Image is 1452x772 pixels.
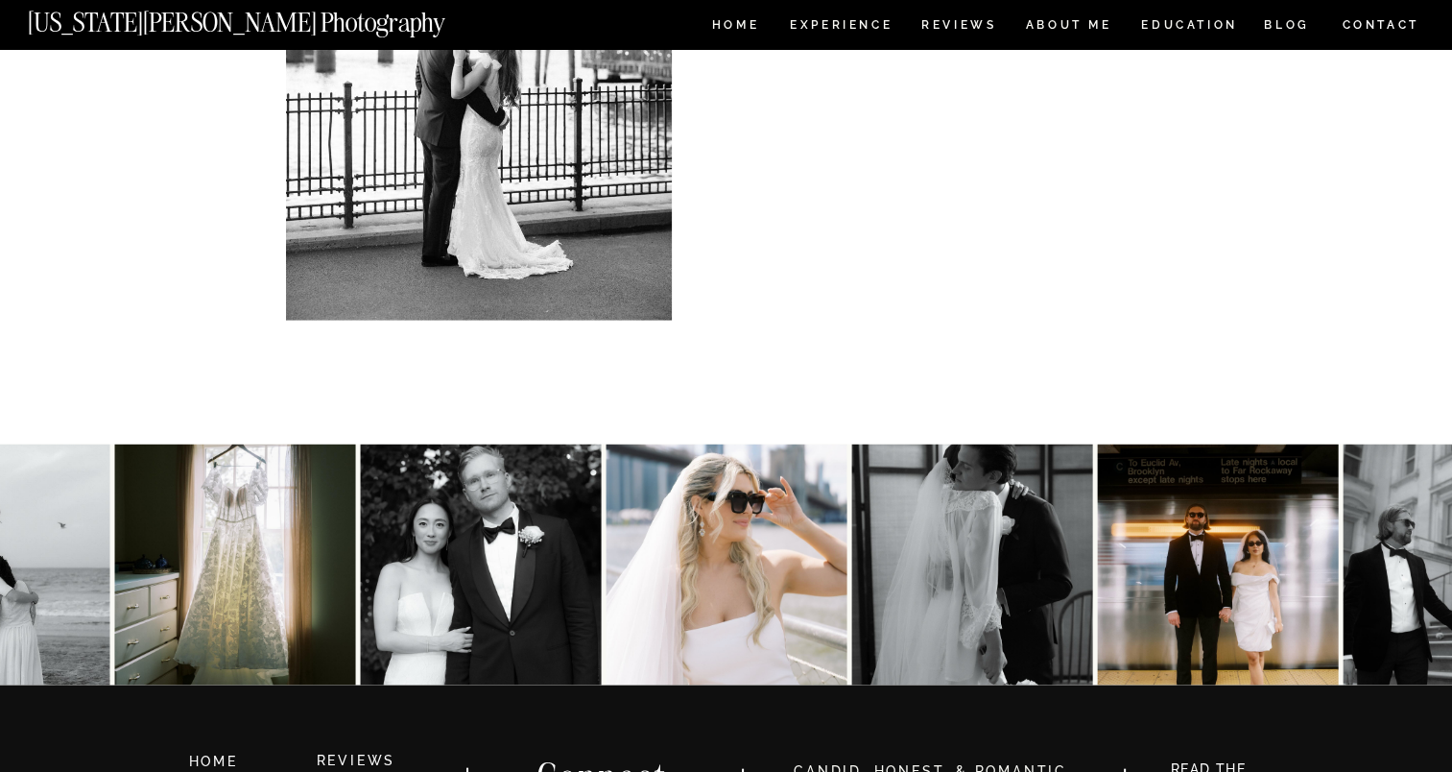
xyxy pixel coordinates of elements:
img: Elaine and this dress 🤍🤍🤍 [114,445,355,686]
img: Young and in love in NYC! Dana and Jordan 🤍 [360,445,601,686]
a: ABOUT ME [1025,19,1112,36]
a: REVIEWS [921,19,993,36]
a: Experience [790,19,891,36]
img: Anna & Felipe — embracing the moment, and the magic follows. [851,445,1092,686]
a: BLOG [1264,19,1310,36]
a: REVIEWS [317,753,396,768]
a: EDUCATION [1139,19,1240,36]
a: CONTACT [1341,14,1420,36]
a: [US_STATE][PERSON_NAME] Photography [28,10,510,26]
a: HOME [708,19,763,36]
img: Dina & Kelvin [606,445,846,686]
img: K&J [1097,445,1338,686]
